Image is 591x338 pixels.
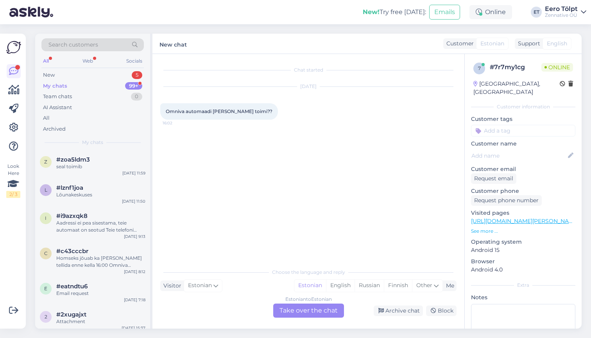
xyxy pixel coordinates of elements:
div: Customer information [471,103,575,110]
div: Estonian [294,280,326,291]
span: #2xugajxt [56,311,86,318]
input: Add name [471,151,566,160]
div: [DATE] 11:59 [122,170,145,176]
button: Emails [429,5,460,20]
p: Customer name [471,140,575,148]
div: Me [443,282,454,290]
div: Estonian to Estonian [285,296,332,303]
div: Choose the language and reply [160,269,457,276]
span: English [547,40,567,48]
div: Chat started [160,67,457,74]
span: e [44,286,47,291]
div: Request phone number [471,195,542,206]
span: 16:02 [163,120,192,126]
div: AI Assistant [43,104,72,111]
div: seal toimib [56,163,145,170]
div: Request email [471,173,516,184]
div: Russian [355,280,384,291]
div: Socials [125,56,144,66]
div: All [41,56,50,66]
div: Aadressi ei pea sisestama, teie automaat on seotud Teie telefoni numbriga [56,219,145,234]
span: #i9azxqk8 [56,212,88,219]
div: Customer [443,40,474,48]
p: Android 4.0 [471,266,575,274]
div: [GEOGRAPHIC_DATA], [GEOGRAPHIC_DATA] [473,80,560,96]
span: #c43cccbr [56,248,88,255]
p: Operating system [471,238,575,246]
p: Customer tags [471,115,575,123]
div: Archived [43,125,66,133]
div: Finnish [384,280,412,291]
p: Customer phone [471,187,575,195]
img: Askly Logo [6,40,21,55]
span: Estonian [480,40,504,48]
div: Lõunakeskuses [56,191,145,198]
p: Android 15 [471,246,575,254]
a: [URL][DOMAIN_NAME][PERSON_NAME] [471,218,579,225]
p: Visited pages [471,209,575,217]
div: 2 / 3 [6,191,20,198]
p: Browser [471,257,575,266]
div: ET [531,7,542,18]
span: z [44,159,47,165]
div: [DATE] 7:18 [124,297,145,303]
div: Block [426,306,457,316]
div: Zennative OÜ [545,12,578,18]
div: Web [81,56,95,66]
span: Search customers [48,41,98,49]
span: i [45,215,47,221]
div: [DATE] [160,83,457,90]
span: My chats [82,139,103,146]
div: [DATE] 11:50 [122,198,145,204]
div: New [43,71,55,79]
span: Omniva automaadi [PERSON_NAME] toimi?? [166,108,272,114]
span: 7 [478,65,481,71]
div: 99+ [125,82,142,90]
b: New! [363,8,380,16]
div: [DATE] 8:12 [124,269,145,275]
span: #eatndtu6 [56,283,88,290]
div: English [326,280,355,291]
div: My chats [43,82,67,90]
div: Team chats [43,93,72,101]
div: Attachment [56,318,145,325]
span: #lznf1joa [56,184,83,191]
span: Online [541,63,573,72]
div: [DATE] 15:37 [122,325,145,331]
div: Homseks jõuab ka [PERSON_NAME] tellida enne kella 16:00 Omniva pakiautomaati [56,255,145,269]
div: 5 [132,71,142,79]
p: Notes [471,293,575,302]
p: Customer email [471,165,575,173]
div: Extra [471,282,575,289]
div: # 7r7my1cg [490,63,541,72]
div: Try free [DATE]: [363,7,426,17]
div: Visitor [160,282,181,290]
span: c [44,250,48,256]
label: New chat [159,38,187,49]
span: Other [416,282,432,289]
span: l [45,187,47,193]
input: Add a tag [471,125,575,137]
div: Support [515,40,540,48]
p: See more ... [471,228,575,235]
div: Look Here [6,163,20,198]
span: #zoa5ldm3 [56,156,90,163]
a: Eero TölptZennative OÜ [545,6,586,18]
div: Email request [56,290,145,297]
div: [DATE] 9:13 [124,234,145,239]
div: All [43,114,50,122]
div: Take over the chat [273,304,344,318]
span: Estonian [188,281,212,290]
div: Eero Tölpt [545,6,578,12]
div: Archive chat [374,306,423,316]
span: 2 [45,314,47,320]
div: Online [469,5,512,19]
div: 0 [131,93,142,101]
